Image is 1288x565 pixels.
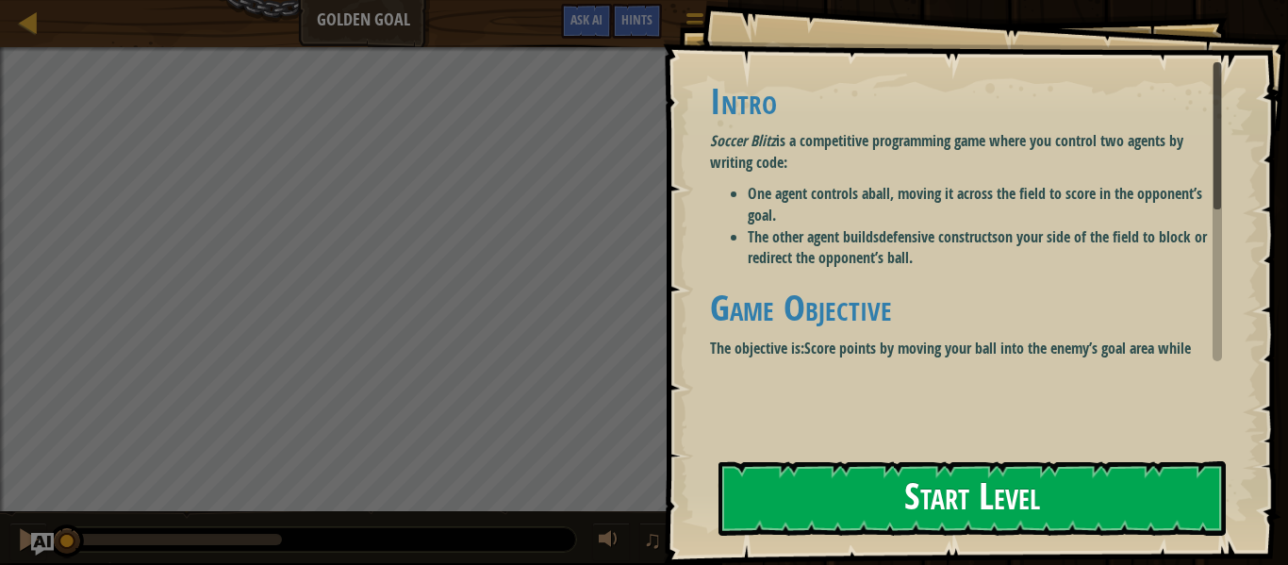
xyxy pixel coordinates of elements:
[592,523,630,561] button: Adjust volume
[570,10,603,28] span: Ask AI
[643,525,662,554] span: ♫
[9,523,47,561] button: Ctrl + P: Pause
[868,183,890,204] strong: ball
[718,461,1226,536] button: Start Level
[748,226,1222,270] li: The other agent builds on your side of the field to block or redirect the opponent’s ball.
[710,130,776,151] em: Soccer Blitz
[31,533,54,556] button: Ask AI
[561,4,612,39] button: Ask AI
[621,10,652,28] span: Hints
[710,130,1222,174] p: is a competitive programming game where you control two agents by writing code:
[879,226,998,247] strong: defensive constructs
[710,81,1222,121] h1: Intro
[710,338,1222,381] p: The objective is:
[710,288,1222,327] h1: Game Objective
[710,338,1191,380] strong: Score points by moving your ball into the enemy’s goal area while preventing the opponent’s ball ...
[639,523,671,561] button: ♫
[748,183,1222,226] li: One agent controls a , moving it across the field to score in the opponent’s goal.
